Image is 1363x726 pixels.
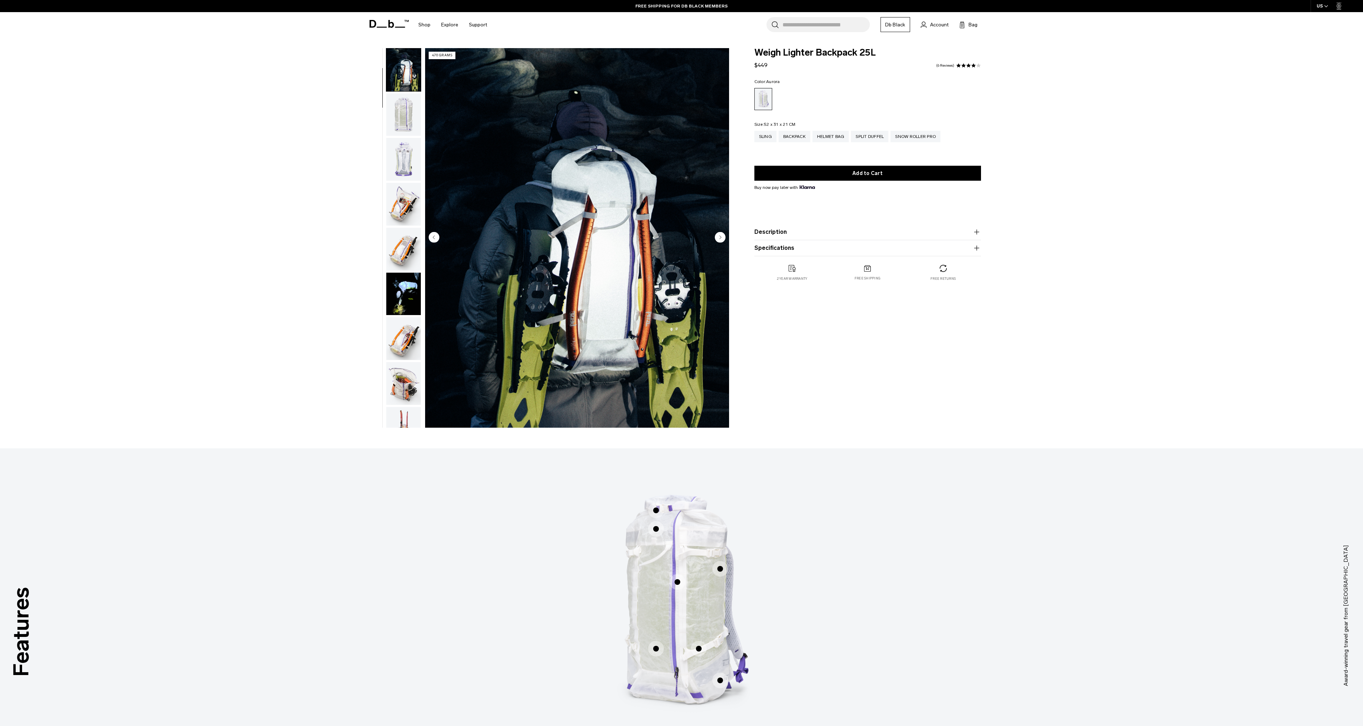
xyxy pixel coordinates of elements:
legend: Color: [754,79,780,84]
span: 52 x 31 x 21 CM [764,122,796,127]
button: Add to Cart [754,166,981,181]
nav: Main Navigation [413,12,492,37]
button: Weigh Lighter Backpack 25L Aurora [386,272,421,316]
img: {"height" => 20, "alt" => "Klarna"} [800,185,815,189]
button: Specifications [754,244,981,252]
a: Explore [441,12,458,37]
p: Free shipping [855,276,881,281]
h3: Features [5,587,38,677]
a: Sling [754,131,776,142]
p: 470 grams [429,52,456,59]
span: Bag [969,21,977,29]
img: Weigh_Lighter_Backpack_25L_7.png [386,362,421,405]
button: Previous slide [429,232,439,244]
img: Weigh Lighter Backpack 25L Aurora [386,273,421,315]
legend: Size: [754,122,796,127]
button: Bag [959,20,977,29]
button: Weigh_Lighter_Backpack_25L_Lifestyle_new.png [386,48,421,92]
span: Weigh Lighter Backpack 25L [754,48,981,57]
span: Account [930,21,949,29]
a: Db Black [881,17,910,32]
img: Weigh_Lighter_Backpack_25L_8.png [386,407,421,450]
a: Aurora [754,88,772,110]
span: $449 [754,62,768,68]
a: Backpack [779,131,810,142]
button: Weigh_Lighter_Backpack_25L_8.png [386,407,421,450]
li: 2 / 18 [425,48,729,428]
a: Helmet Bag [812,131,849,142]
p: 2 year warranty [777,276,807,281]
span: Aurora [766,79,780,84]
img: Weigh_Lighter_Backpack_25L_2.png [386,93,421,136]
img: Weigh_Lighter_Backpack_25L_6.png [386,317,421,360]
button: Next slide [715,232,726,244]
a: FREE SHIPPING FOR DB BLACK MEMBERS [635,3,728,9]
img: Weigh_Lighter_Backpack_25L_3.png [386,138,421,181]
img: Weigh_Lighter_Backpack_25L_Lifestyle_new.png [386,48,421,91]
button: Weigh_Lighter_Backpack_25L_3.png [386,138,421,181]
img: Weigh_Lighter_Backpack_25L_5.png [386,228,421,271]
a: Shop [418,12,430,37]
p: Free returns [930,276,956,281]
span: Buy now pay later with [754,184,815,191]
a: Snow Roller Pro [890,131,940,142]
img: Weigh_Lighter_Backpack_25L_4.png [386,183,421,226]
button: Weigh_Lighter_Backpack_25L_4.png [386,182,421,226]
button: Weigh_Lighter_Backpack_25L_5.png [386,227,421,271]
a: Split Duffel [851,131,888,142]
a: Support [469,12,487,37]
a: Account [921,20,949,29]
a: 6 reviews [936,64,954,67]
img: Weigh_Lighter_Backpack_25L_Lifestyle_new.png [425,48,729,428]
button: Description [754,228,981,236]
